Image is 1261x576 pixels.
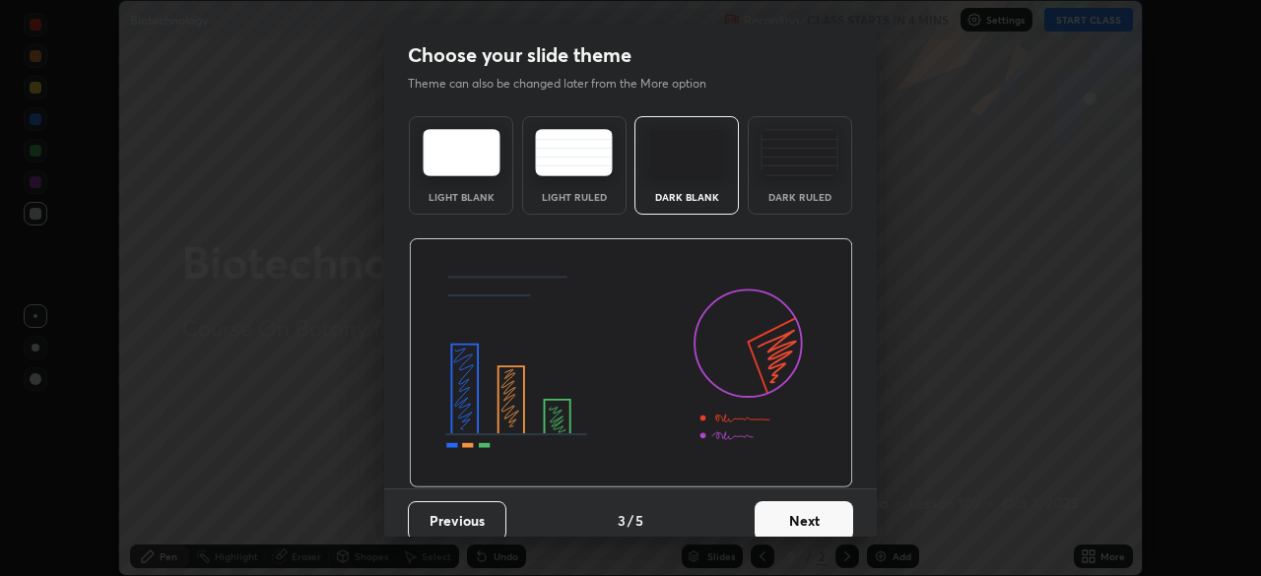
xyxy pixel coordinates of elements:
div: Dark Blank [647,192,726,202]
h4: 5 [635,510,643,531]
button: Previous [408,501,506,541]
div: Light Blank [422,192,500,202]
img: darkThemeBanner.d06ce4a2.svg [409,238,853,488]
img: darkTheme.f0cc69e5.svg [648,129,726,176]
h2: Choose your slide theme [408,42,631,68]
h4: 3 [618,510,626,531]
img: lightTheme.e5ed3b09.svg [423,129,500,176]
div: Light Ruled [535,192,614,202]
h4: / [628,510,633,531]
div: Dark Ruled [761,192,839,202]
p: Theme can also be changed later from the More option [408,75,727,93]
img: lightRuledTheme.5fabf969.svg [535,129,613,176]
button: Next [755,501,853,541]
img: darkRuledTheme.de295e13.svg [761,129,838,176]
